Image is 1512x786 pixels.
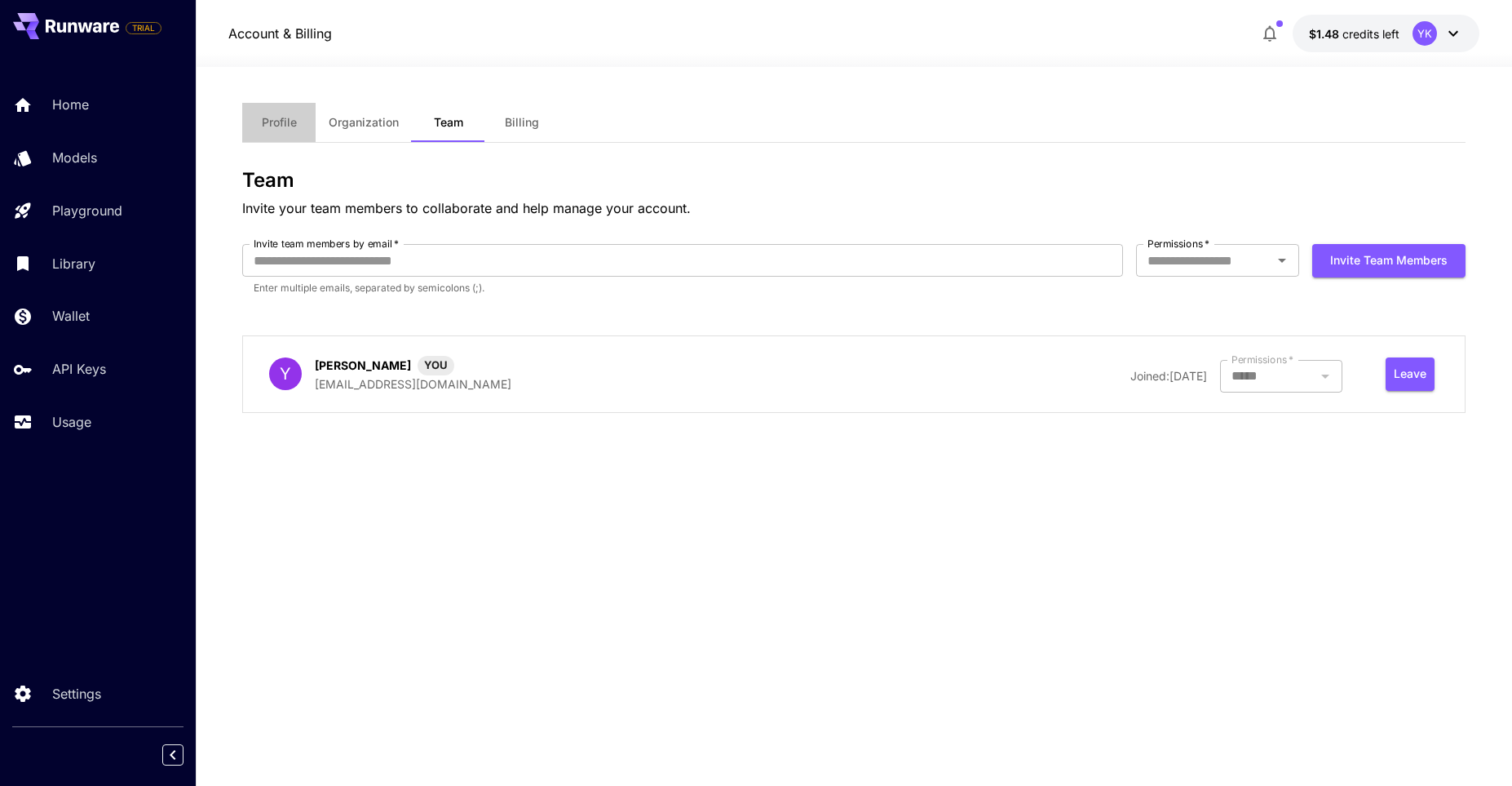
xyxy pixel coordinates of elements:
[329,115,399,130] span: Organization
[52,306,90,326] p: Wallet
[269,357,302,390] div: Y
[1271,249,1293,272] button: Open
[262,115,297,130] span: Profile
[418,357,454,374] span: YOU
[1413,21,1437,46] div: YK
[254,237,399,251] label: Invite team members by email
[52,201,122,220] p: Playground
[228,24,332,43] nav: breadcrumb
[1312,244,1466,278] button: Invite team members
[52,412,91,432] p: Usage
[228,24,332,43] a: Account & Billing
[254,280,1112,296] p: Enter multiple emails, separated by semicolons (;).
[1342,27,1399,41] span: credits left
[52,254,95,273] p: Library
[315,357,411,374] p: [PERSON_NAME]
[242,169,1466,192] h3: Team
[1147,237,1209,251] label: Permissions
[126,18,161,38] span: Add your payment card to enable full platform functionality.
[126,22,161,34] span: TRIAL
[505,115,539,130] span: Billing
[434,115,463,130] span: Team
[1231,353,1293,366] label: Permissions
[242,198,1466,218] p: Invite your team members to collaborate and help manage your account.
[52,359,106,379] p: API Keys
[1309,27,1342,41] span: $1.48
[1386,357,1435,391] button: Leave
[1130,369,1207,383] span: Joined: [DATE]
[52,684,101,704] p: Settings
[162,744,183,766] button: Collapse sidebar
[175,740,196,770] div: Collapse sidebar
[52,148,97,167] p: Models
[1293,15,1479,52] button: $1.4847YK
[1309,25,1399,42] div: $1.4847
[52,95,89,114] p: Home
[315,375,511,393] p: [EMAIL_ADDRESS][DOMAIN_NAME]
